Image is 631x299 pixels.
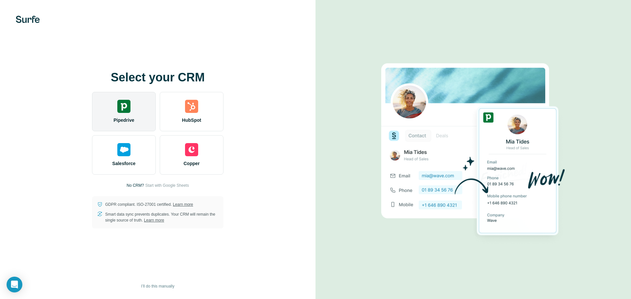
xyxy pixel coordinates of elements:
button: I’ll do this manually [136,281,179,291]
h1: Select your CRM [92,71,223,84]
a: Learn more [144,218,164,223]
img: pipedrive's logo [117,100,130,113]
span: Copper [184,160,200,167]
div: Open Intercom Messenger [7,277,22,292]
img: Surfe's logo [16,16,40,23]
img: salesforce's logo [117,143,130,156]
p: No CRM? [127,182,144,188]
img: PIPEDRIVE image [381,52,565,247]
img: copper's logo [185,143,198,156]
span: I’ll do this manually [141,283,174,289]
img: hubspot's logo [185,100,198,113]
p: GDPR compliant. ISO-27001 certified. [105,202,193,207]
button: Start with Google Sheets [145,182,189,188]
span: Salesforce [112,160,136,167]
p: Smart data sync prevents duplicates. Your CRM will remain the single source of truth. [105,211,218,223]
span: HubSpot [182,117,201,123]
a: Learn more [173,202,193,207]
span: Pipedrive [113,117,134,123]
